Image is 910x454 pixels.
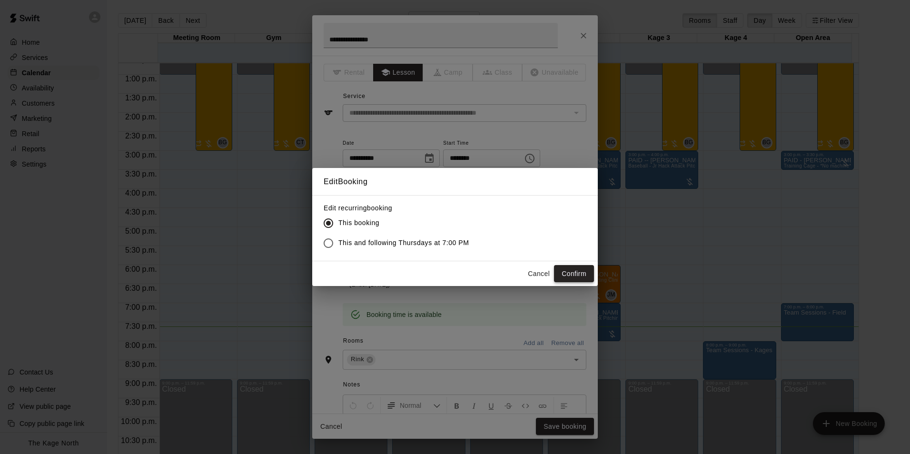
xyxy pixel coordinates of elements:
label: Edit recurring booking [324,203,477,213]
h2: Edit Booking [312,168,598,196]
button: Cancel [524,265,554,283]
span: This booking [338,218,379,228]
span: This and following Thursdays at 7:00 PM [338,238,469,248]
button: Confirm [554,265,594,283]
